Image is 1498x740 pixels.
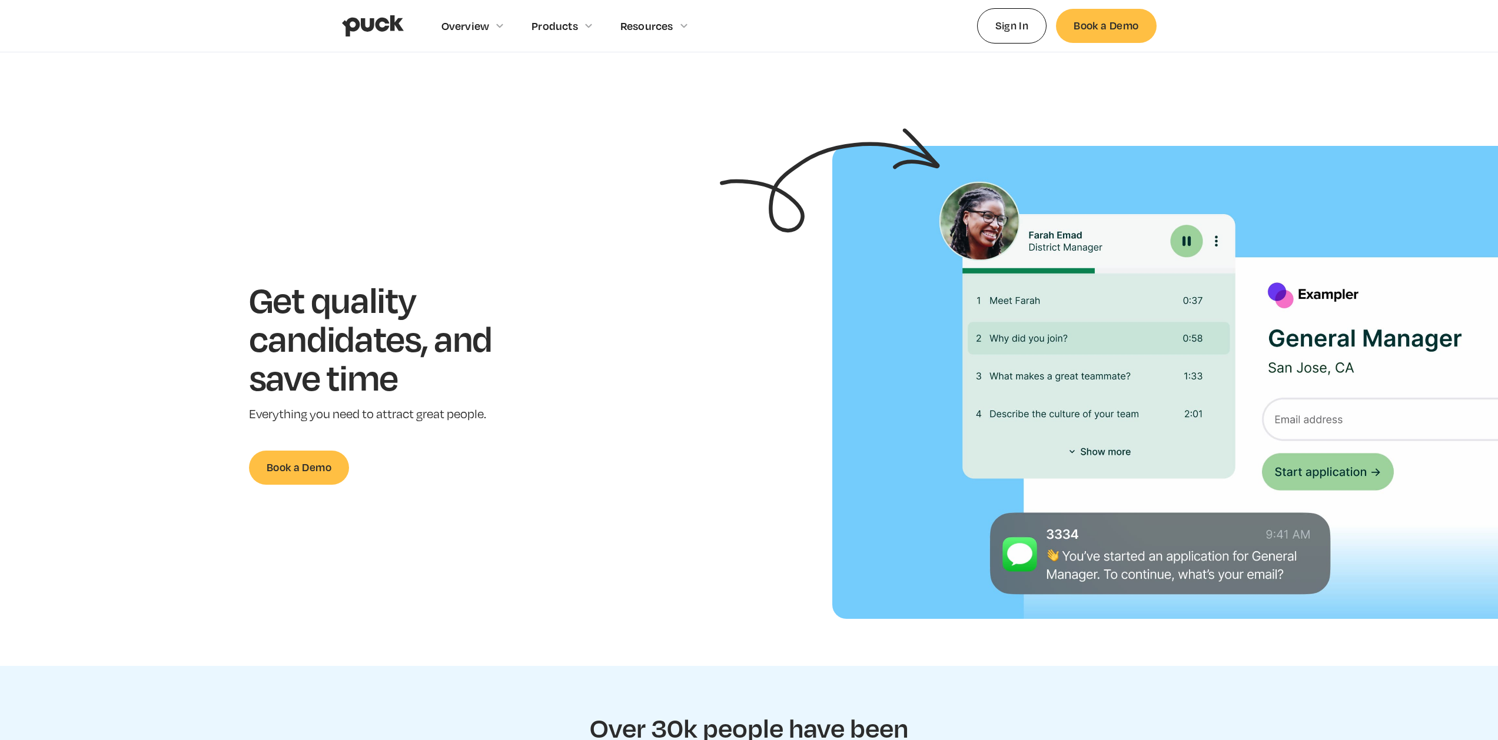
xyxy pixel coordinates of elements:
[249,406,529,423] p: Everything you need to attract great people.
[977,8,1047,43] a: Sign In
[620,19,673,32] div: Resources
[441,19,490,32] div: Overview
[249,451,349,484] a: Book a Demo
[532,19,578,32] div: Products
[1056,9,1156,42] a: Book a Demo
[249,280,529,396] h1: Get quality candidates, and save time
